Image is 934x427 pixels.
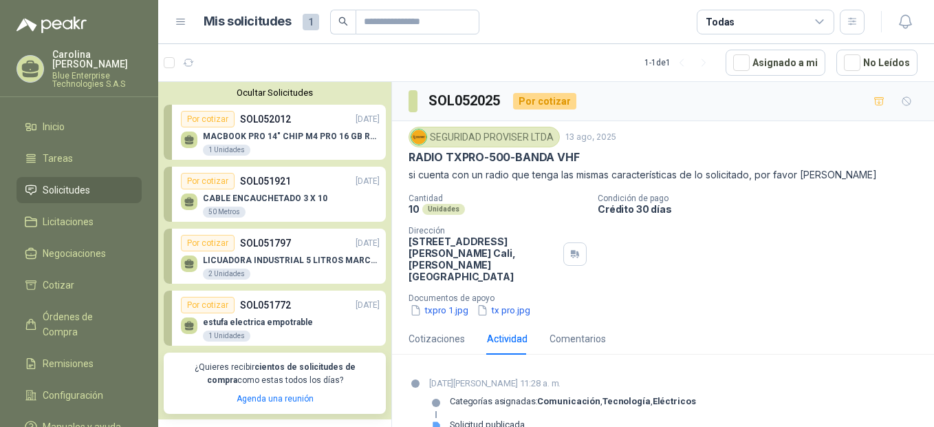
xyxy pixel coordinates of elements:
span: Inicio [43,119,65,134]
p: [DATE] [356,237,380,250]
div: Por cotizar [181,173,235,189]
span: Solicitudes [43,183,90,198]
div: Por cotizar [181,111,235,127]
a: Inicio [17,114,142,140]
button: tx pro.jpg [475,303,532,317]
b: cientos de solicitudes de compra [207,362,356,385]
p: SOL051772 [240,298,291,313]
p: Categorías asignadas: , , [450,396,695,407]
p: Documentos de apoyo [409,293,928,303]
div: Por cotizar [181,235,235,251]
a: Por cotizarSOL051772[DATE] estufa electrica empotrable1 Unidades [164,291,386,346]
p: 10 [409,203,420,215]
p: LICUADORA INDUSTRIAL 5 LITROS MARCA NINJA [203,256,380,265]
a: Cotizar [17,272,142,298]
div: Por cotizar [513,93,576,110]
p: RADIO TXPRO-500-BANDA VHF [409,150,580,165]
p: SOL052012 [240,112,291,127]
div: Todas [706,14,735,30]
button: Ocultar Solicitudes [164,87,386,98]
span: Cotizar [43,278,74,293]
p: [STREET_ADDRESS][PERSON_NAME] Cali , [PERSON_NAME][GEOGRAPHIC_DATA] [409,236,558,282]
button: txpro 1.jpg [409,303,470,317]
h1: Mis solicitudes [204,12,292,32]
a: Negociaciones [17,240,142,267]
p: Crédito 30 días [598,203,928,215]
div: Comentarios [550,331,606,346]
a: Por cotizarSOL052012[DATE] MACBOOK PRO 14" CHIP M4 PRO 16 GB RAM 1TB1 Unidades [164,105,386,160]
p: Blue Enterprise Technologies S.A.S [52,72,142,88]
p: 13 ago, 2025 [565,131,616,144]
p: SOL051797 [240,236,291,251]
a: Por cotizarSOL051797[DATE] LICUADORA INDUSTRIAL 5 LITROS MARCA NINJA2 Unidades [164,229,386,284]
span: search [338,17,348,26]
p: MACBOOK PRO 14" CHIP M4 PRO 16 GB RAM 1TB [203,132,380,141]
a: Tareas [17,145,142,171]
div: 1 - 1 de 1 [644,52,715,74]
p: CABLE ENCAUCHETADO 3 X 10 [203,194,327,203]
div: SEGURIDAD PROVISER LTDA [409,127,560,147]
span: Licitaciones [43,214,94,229]
div: 1 Unidades [203,145,250,156]
p: [DATE] [356,299,380,312]
img: Company Logo [411,129,426,145]
span: Órdenes de Compra [43,309,129,340]
div: Actividad [487,331,528,346]
p: Cantidad [409,194,587,203]
div: 2 Unidades [203,269,250,280]
span: Tareas [43,151,73,166]
img: Logo peakr [17,17,87,33]
p: ¿Quieres recibir como estas todos los días? [172,361,378,387]
span: Negociaciones [43,246,106,261]
a: Solicitudes [17,177,142,203]
span: Configuración [43,388,103,403]
p: Dirección [409,226,558,236]
strong: Eléctricos [653,396,696,406]
p: [DATE] [356,175,380,188]
button: Asignado a mi [726,50,825,76]
span: 1 [303,14,319,30]
p: [DATE][PERSON_NAME] 11:28 a. m. [429,377,695,390]
div: Cotizaciones [409,331,465,346]
h3: SOL052025 [428,90,502,112]
button: No Leídos [836,50,917,76]
p: Condición de pago [598,194,928,203]
p: si cuenta con un radio que tenga las mismas características de lo solicitado, por favor [PERSON_N... [409,167,917,183]
a: Agenda una reunión [237,394,314,404]
a: Por cotizarSOL051921[DATE] CABLE ENCAUCHETADO 3 X 1050 Metros [164,167,386,222]
strong: Tecnología [602,396,651,406]
p: SOL051921 [240,174,291,189]
a: Remisiones [17,351,142,377]
a: Configuración [17,382,142,408]
p: estufa electrica empotrable [203,317,313,327]
div: Por cotizar [181,297,235,313]
p: Carolina [PERSON_NAME] [52,50,142,69]
div: 50 Metros [203,207,246,218]
div: Ocultar SolicitudesPor cotizarSOL052012[DATE] MACBOOK PRO 14" CHIP M4 PRO 16 GB RAM 1TB1 Unidades... [158,82,391,419]
strong: Comunicación [537,396,600,406]
div: 1 Unidades [203,331,250,342]
a: Órdenes de Compra [17,304,142,345]
span: Remisiones [43,356,94,371]
div: Unidades [422,204,465,215]
a: Licitaciones [17,209,142,235]
p: [DATE] [356,113,380,126]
